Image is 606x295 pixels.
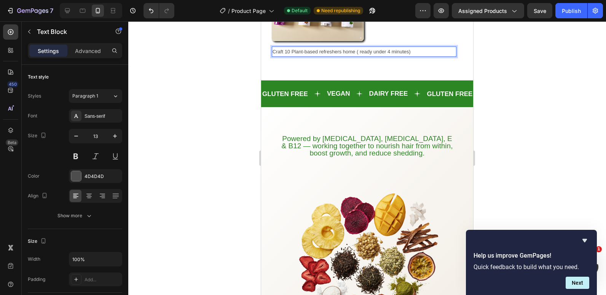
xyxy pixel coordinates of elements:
div: Width [28,256,40,263]
button: Next question [566,277,589,289]
div: Font [28,112,37,119]
button: Save [527,3,552,18]
div: Size [28,131,48,141]
div: Help us improve GemPages! [474,236,589,289]
div: Beta [6,139,18,146]
p: Advanced [75,47,101,55]
button: Hide survey [580,236,589,245]
button: Show more [28,209,122,223]
span: Save [534,8,546,14]
p: Settings [38,47,59,55]
button: Assigned Products [452,3,524,18]
div: Align [28,191,49,201]
div: 450 [7,81,18,87]
div: Add... [85,276,120,283]
p: Text Block [37,27,102,36]
span: Product Page [231,7,266,15]
div: Show more [57,212,93,220]
div: Color [28,173,40,180]
div: Text style [28,74,49,80]
span: Assigned Products [458,7,507,15]
span: / [228,7,230,15]
p: Quick feedback to build what you need. [474,263,589,271]
iframe: Design area [261,21,473,295]
span: Paragraph 1 [72,93,98,99]
div: 4D4D4D [85,173,120,180]
div: Publish [562,7,581,15]
button: 7 [3,3,57,18]
div: Padding [28,276,45,283]
div: Undo/Redo [144,3,174,18]
h2: Help us improve GemPages! [474,251,589,260]
div: Sans-serif [85,113,120,120]
button: Paragraph 1 [69,89,122,103]
div: Size [28,236,48,247]
span: 1 [596,246,602,252]
p: 7 [50,6,53,15]
div: Styles [28,93,41,99]
button: Publish [555,3,587,18]
span: Default [292,7,308,14]
input: Auto [69,252,122,266]
span: Need republishing [321,7,360,14]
